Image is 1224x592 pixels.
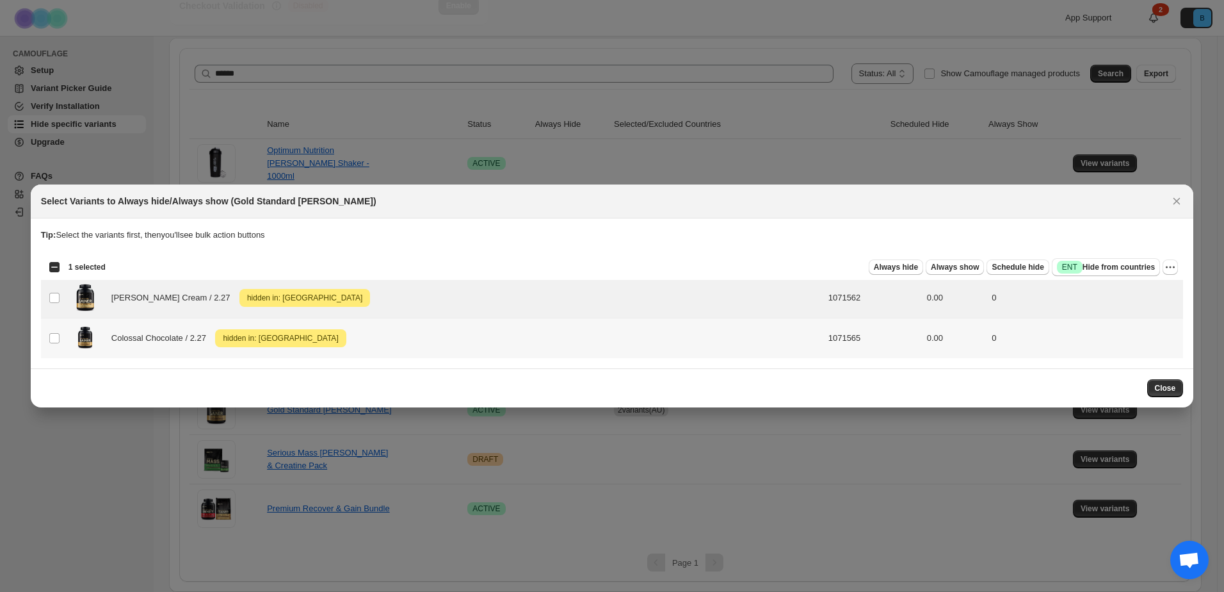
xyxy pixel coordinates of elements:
td: 1071562 [825,278,923,318]
span: hidden in: [GEOGRAPHIC_DATA] [245,290,365,306]
span: Hide from countries [1057,261,1155,274]
span: Always show [931,262,979,272]
h2: Select Variants to Always hide/Always show (Gold Standard [PERSON_NAME]) [41,195,376,208]
td: 0.00 [923,318,988,359]
button: Always hide [869,259,923,275]
span: Always hide [874,262,918,272]
td: 0 [988,318,1183,359]
button: Close [1147,379,1184,397]
span: hidden in: [GEOGRAPHIC_DATA] [220,331,341,346]
p: Select the variants first, then you'll see bulk action buttons [41,229,1183,242]
td: 0 [988,278,1183,318]
span: 1 selected [68,262,106,272]
button: More actions [1163,259,1178,275]
td: 0.00 [923,278,988,318]
button: SuccessENTHide from countries [1052,258,1160,276]
td: 1071565 [825,318,923,359]
button: Always show [926,259,984,275]
div: チャットを開く [1170,541,1209,579]
img: on-1071562_Image_01.png [69,282,101,314]
span: Schedule hide [992,262,1043,272]
button: Schedule hide [986,259,1049,275]
button: Close [1168,192,1186,210]
span: ENT [1062,262,1077,272]
img: on-1071565_Image_01.png [69,322,101,354]
span: Close [1155,383,1176,393]
span: [PERSON_NAME] Cream / 2.27 [111,292,238,304]
span: Colossal Chocolate / 2.27 [111,332,213,345]
strong: Tip: [41,230,56,240]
